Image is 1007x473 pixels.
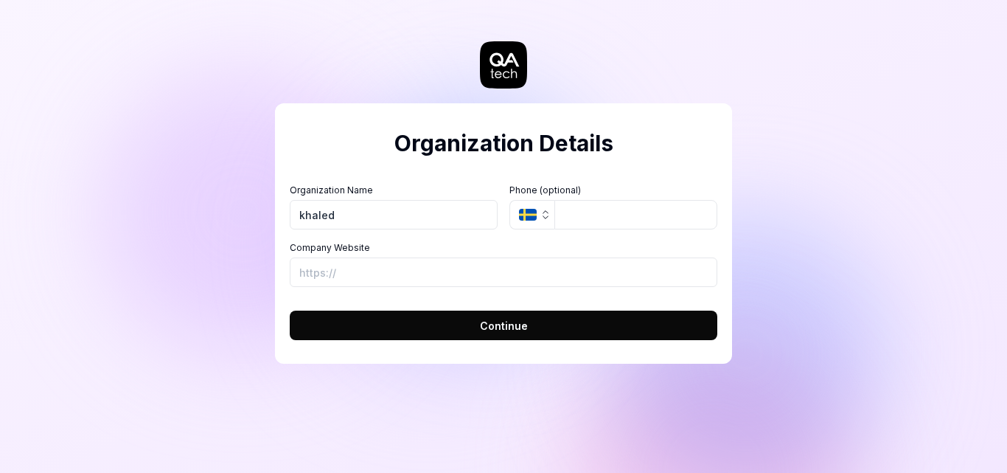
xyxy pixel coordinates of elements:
h2: Organization Details [290,127,717,160]
label: Company Website [290,241,717,255]
input: https:// [290,258,717,287]
button: Continue [290,311,717,340]
label: Organization Name [290,184,498,197]
span: Continue [480,318,528,334]
label: Phone (optional) [509,184,717,197]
